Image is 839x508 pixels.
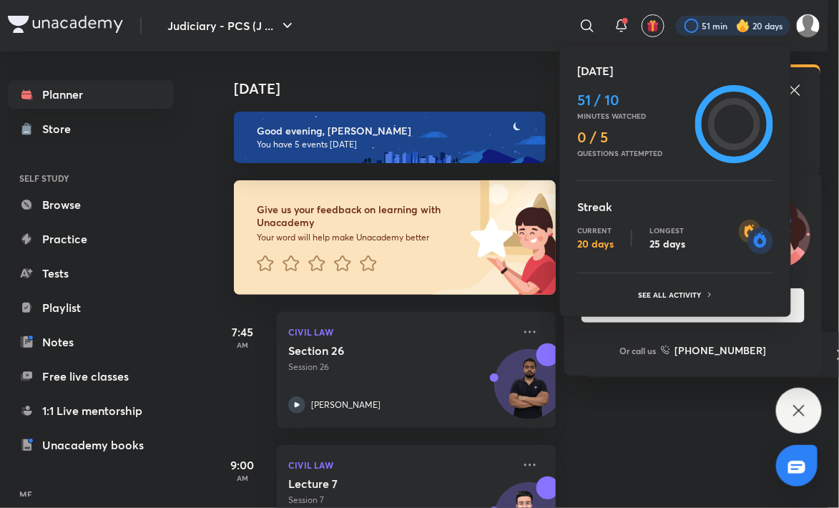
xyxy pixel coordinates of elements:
[577,92,690,109] h4: 51 / 10
[577,62,773,79] h5: [DATE]
[577,129,690,146] h4: 0 / 5
[577,149,690,157] p: Questions attempted
[739,220,773,254] img: streak
[649,238,685,250] p: 25 days
[577,198,773,215] h5: Streak
[639,290,705,299] p: See all activity
[577,112,690,120] p: Minutes watched
[577,226,614,235] p: Current
[577,238,614,250] p: 20 days
[649,226,685,235] p: Longest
